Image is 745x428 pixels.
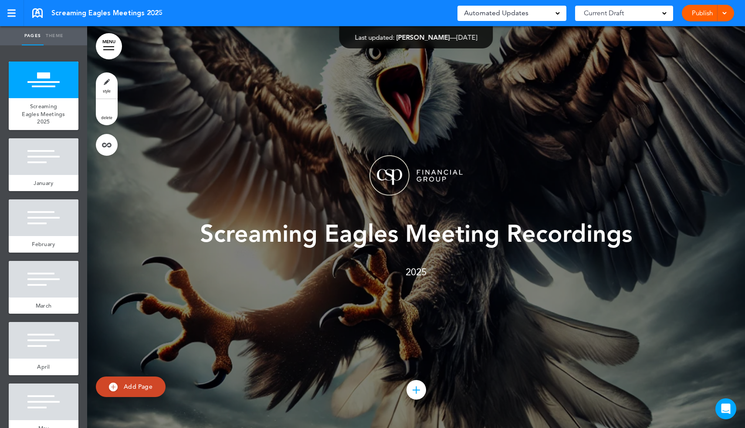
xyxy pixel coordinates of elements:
a: April [9,359,78,375]
span: April [37,363,50,370]
span: [DATE] [457,33,477,41]
span: delete [101,115,112,120]
span: Last updated: [355,33,395,41]
a: February [9,236,78,253]
a: March [9,298,78,314]
span: Screaming Eagles Meetings 2025 [51,8,163,18]
span: February [32,240,55,248]
a: Screaming Eagles Meetings 2025 [9,98,78,130]
span: Automated Updates [464,7,528,19]
div: Open Intercom Messenger [715,398,736,419]
img: add.svg [109,383,118,391]
a: January [9,175,78,192]
h6: 2025 [198,267,634,277]
span: Screaming Eagles Meetings 2025 [22,103,65,125]
span: Add Page [124,383,152,390]
span: style [103,88,111,93]
span: January [34,179,53,187]
a: Publish [688,5,716,21]
a: Add Page [96,377,166,397]
span: Screaming Eagles Meeting Recordings [200,219,632,248]
span: Current Draft [584,7,624,19]
a: MENU [96,33,122,59]
a: delete [96,99,118,125]
a: style [96,72,118,99]
a: Pages [22,26,44,45]
span: March [36,302,52,309]
img: 1743691186922-CSP_Logo_FullLight.png [369,155,463,195]
div: — [355,34,477,41]
a: Theme [44,26,65,45]
span: [PERSON_NAME] [396,33,450,41]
